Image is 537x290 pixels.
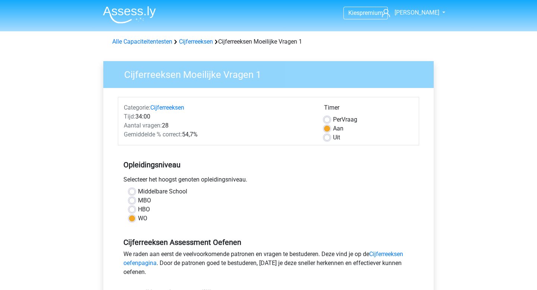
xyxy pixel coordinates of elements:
span: Tijd: [124,113,135,120]
span: Kies [348,9,359,16]
label: HBO [138,205,150,214]
span: Gemiddelde % correct: [124,131,182,138]
span: Categorie: [124,104,150,111]
h5: Cijferreeksen Assessment Oefenen [123,238,414,247]
h3: Cijferreeksen Moeilijke Vragen 1 [115,66,428,81]
div: 54,7% [118,130,318,139]
span: Per [333,116,342,123]
label: MBO [138,196,151,205]
div: Cijferreeksen Moeilijke Vragen 1 [109,37,428,46]
label: WO [138,214,147,223]
label: Uit [333,133,340,142]
h5: Opleidingsniveau [123,157,414,172]
div: Timer [324,103,413,115]
div: 34:00 [118,112,318,121]
span: Aantal vragen: [124,122,162,129]
label: Aan [333,124,343,133]
span: premium [359,9,383,16]
div: 28 [118,121,318,130]
a: Alle Capaciteitentesten [112,38,172,45]
div: Selecteer het hoogst genoten opleidingsniveau. [118,175,419,187]
a: Kiespremium [344,8,387,18]
a: Cijferreeksen [179,38,213,45]
img: Assessly [103,6,156,23]
label: Middelbare School [138,187,187,196]
label: Vraag [333,115,357,124]
a: Cijferreeksen [150,104,184,111]
div: We raden aan eerst de veelvoorkomende patronen en vragen te bestuderen. Deze vind je op de . Door... [118,250,419,280]
span: [PERSON_NAME] [395,9,439,16]
a: [PERSON_NAME] [379,8,440,17]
